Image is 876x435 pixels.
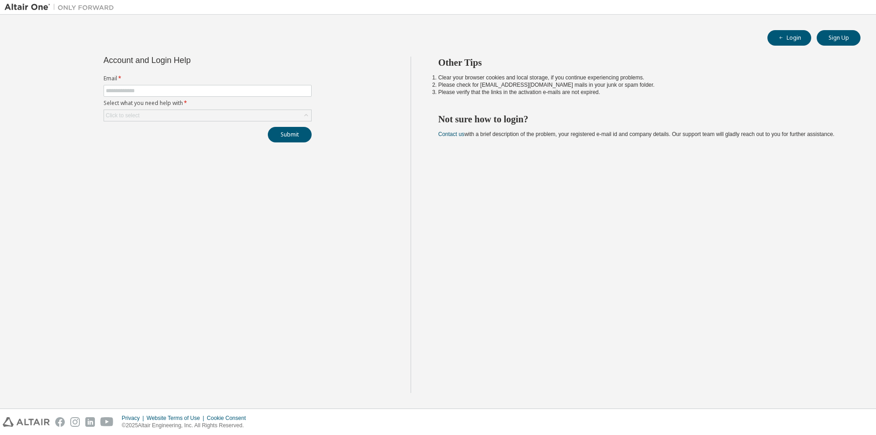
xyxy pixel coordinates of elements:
a: Contact us [438,131,464,137]
img: altair_logo.svg [3,417,50,427]
h2: Not sure how to login? [438,113,845,125]
li: Clear your browser cookies and local storage, if you continue experiencing problems. [438,74,845,81]
img: linkedin.svg [85,417,95,427]
span: with a brief description of the problem, your registered e-mail id and company details. Our suppo... [438,131,834,137]
button: Submit [268,127,312,142]
li: Please verify that the links in the activation e-mails are not expired. [438,89,845,96]
div: Account and Login Help [104,57,270,64]
img: instagram.svg [70,417,80,427]
div: Click to select [106,112,140,119]
label: Select what you need help with [104,100,312,107]
button: Sign Up [817,30,860,46]
h2: Other Tips [438,57,845,68]
div: Click to select [104,110,311,121]
li: Please check for [EMAIL_ADDRESS][DOMAIN_NAME] mails in your junk or spam folder. [438,81,845,89]
img: youtube.svg [100,417,114,427]
div: Website Terms of Use [146,414,207,422]
img: Altair One [5,3,119,12]
img: facebook.svg [55,417,65,427]
button: Login [767,30,811,46]
div: Privacy [122,414,146,422]
div: Cookie Consent [207,414,251,422]
label: Email [104,75,312,82]
p: © 2025 Altair Engineering, Inc. All Rights Reserved. [122,422,251,430]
